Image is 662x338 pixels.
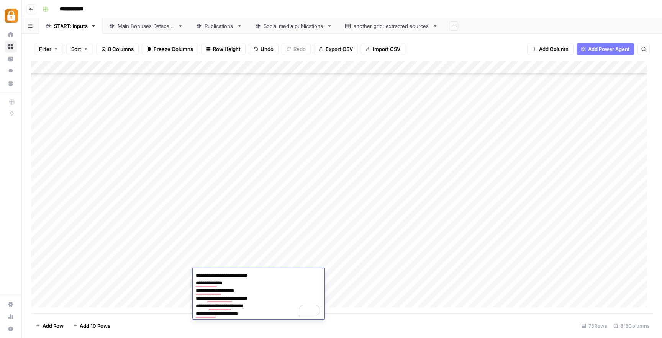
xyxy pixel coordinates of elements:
a: Settings [5,298,17,310]
span: Filter [39,45,51,53]
button: Add 10 Rows [68,320,115,332]
span: Export CSV [326,45,353,53]
a: START: inputs [39,18,103,34]
span: 8 Columns [108,45,134,53]
span: Add Power Agent [588,45,630,53]
div: 8/8 Columns [610,320,653,332]
div: START: inputs [54,22,88,30]
a: Browse [5,41,17,53]
button: Add Column [527,43,574,55]
div: Main Bonuses Database [118,22,175,30]
a: Publications [190,18,249,34]
a: Insights [5,53,17,65]
span: Row Height [213,45,241,53]
button: Add Power Agent [577,43,634,55]
button: Undo [249,43,279,55]
button: Sort [66,43,93,55]
div: Social media publications [264,22,324,30]
button: Add Row [31,320,68,332]
span: Import CSV [373,45,400,53]
button: Workspace: Adzz [5,6,17,25]
span: Add 10 Rows [80,322,110,330]
a: Usage [5,310,17,323]
textarea: To enrich screen reader interactions, please activate Accessibility in Grammarly extension settings [193,270,324,319]
span: Add Row [43,322,64,330]
a: Your Data [5,77,17,90]
button: Freeze Columns [142,43,198,55]
button: Export CSV [314,43,358,55]
span: Freeze Columns [154,45,193,53]
span: Redo [293,45,306,53]
div: 75 Rows [578,320,610,332]
button: Import CSV [361,43,405,55]
a: Opportunities [5,65,17,77]
div: another grid: extracted sources [354,22,429,30]
button: Filter [34,43,63,55]
button: 8 Columns [96,43,139,55]
span: Undo [261,45,274,53]
a: Main Bonuses Database [103,18,190,34]
a: Home [5,28,17,41]
div: Publications [205,22,234,30]
span: Sort [71,45,81,53]
a: another grid: extracted sources [339,18,444,34]
img: Adzz Logo [5,9,18,23]
a: Social media publications [249,18,339,34]
button: Help + Support [5,323,17,335]
button: Redo [282,43,311,55]
button: Row Height [201,43,246,55]
span: Add Column [539,45,569,53]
